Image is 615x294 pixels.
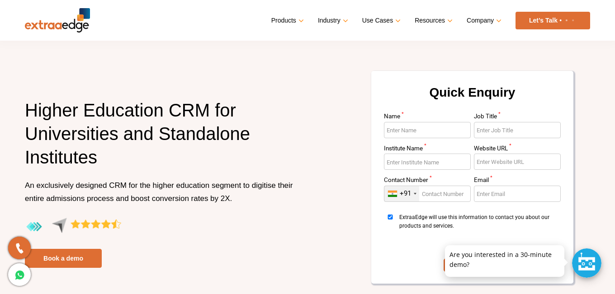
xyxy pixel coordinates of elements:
[384,177,471,186] label: Contact Number
[516,12,590,29] a: Let’s Talk
[384,154,471,170] input: Enter Institute Name
[572,248,601,278] div: Chat
[384,122,471,138] input: Enter Name
[25,218,121,236] img: aggregate-rating-by-users
[474,145,561,154] label: Website URL
[25,181,293,203] span: An exclusively designed CRM for the higher education segment to digitise their entire admissions ...
[415,14,451,27] a: Resources
[382,82,563,113] h2: Quick Enquiry
[318,14,346,27] a: Industry
[25,249,102,268] a: Book a demo
[362,14,399,27] a: Use Cases
[474,113,561,122] label: Job Title
[384,186,419,201] div: India (भारत): +91
[384,186,471,202] input: Enter Contact Number
[400,189,411,198] div: +91
[444,258,504,272] button: SUBMIT
[399,213,558,247] span: ExtraaEdge will use this information to contact you about our products and services.
[467,14,500,27] a: Company
[384,215,397,219] input: ExtraaEdge will use this information to contact you about our products and services.
[474,154,561,170] input: Enter Website URL
[474,177,561,186] label: Email
[384,145,471,154] label: Institute Name
[271,14,302,27] a: Products
[384,113,471,122] label: Name
[474,186,561,202] input: Enter Email
[474,122,561,138] input: Enter Job Title
[25,98,301,179] h1: Higher Education CRM for Universities and Standalone Institutes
